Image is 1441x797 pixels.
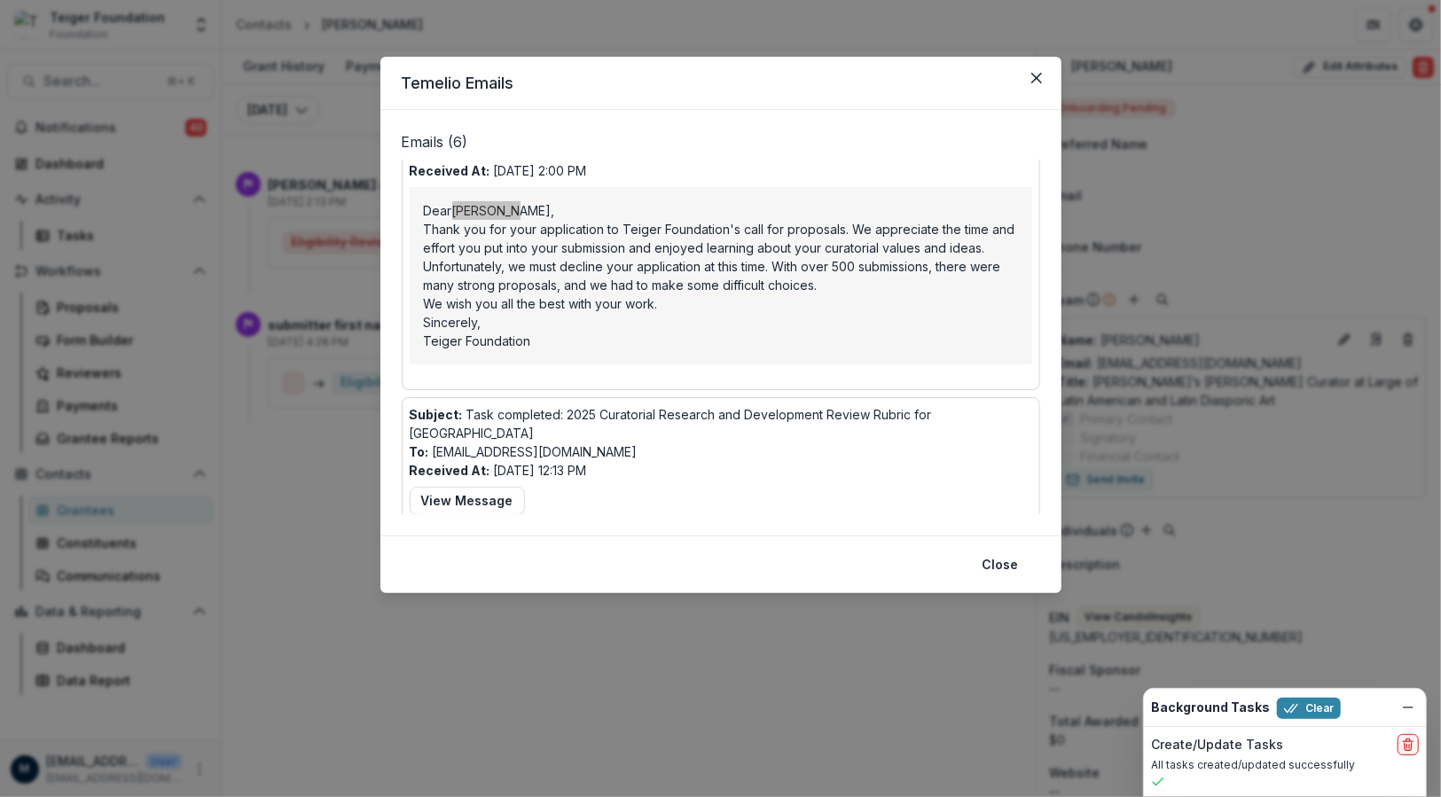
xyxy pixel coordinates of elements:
button: Close [972,551,1030,579]
p: Dear , [424,201,1018,220]
span: [PERSON_NAME] [452,203,552,218]
p: Teiger Foundation [424,332,1018,350]
button: Clear [1277,698,1341,719]
p: Sincerely, [424,313,1018,332]
button: delete [1398,734,1419,755]
h2: Background Tasks [1151,700,1270,715]
p: [DATE] 12:13 PM [410,461,587,480]
b: To: [410,444,429,459]
p: Unfortunately, we must decline your application at this time. With over 500 submissions, there we... [424,257,1018,294]
b: Subject: [410,407,463,422]
button: Close [1022,64,1051,92]
b: Received At: [410,163,490,178]
p: Thank you for your application to Teiger Foundation's call for proposals. We appreciate the time ... [424,220,1018,257]
h2: Create/Update Tasks [1151,738,1283,753]
header: Temelio Emails [380,57,1061,110]
p: Task completed: 2025 Curatorial Research and Development Review Rubric for [GEOGRAPHIC_DATA] [410,405,1032,442]
button: View Message [410,487,525,515]
button: Dismiss [1398,697,1419,718]
p: We wish you all the best with your work. [424,294,1018,313]
b: Received At: [410,463,490,478]
p: [DATE] 2:00 PM [410,161,587,180]
p: [EMAIL_ADDRESS][DOMAIN_NAME] [410,442,638,461]
p: All tasks created/updated successfully [1151,757,1419,773]
p: Emails ( 6 ) [402,131,1040,160]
